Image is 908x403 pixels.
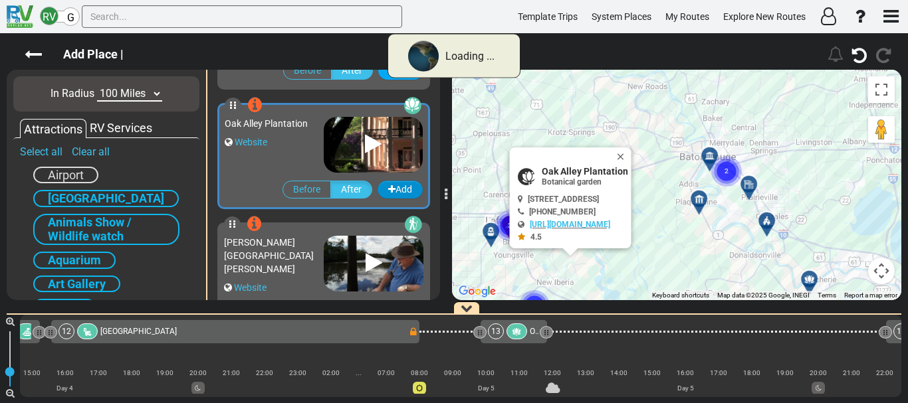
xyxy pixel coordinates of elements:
[378,181,423,199] button: Add
[49,377,82,390] div: |
[735,377,768,390] div: |
[283,181,331,199] label: Before
[248,366,281,379] div: 22:00
[536,377,569,390] div: |
[235,137,267,147] a: Website
[217,96,430,216] div: Oak Alley Plantation Website Add Before After
[72,145,110,158] a: Clear all
[248,377,281,390] div: |
[48,277,106,291] span: Art Gallery
[717,4,812,30] a: Explore New Routes
[181,377,215,390] div: |
[225,118,308,129] span: Oak Alley Plantation
[215,366,248,379] div: 21:00
[82,5,402,28] input: Search...
[58,323,74,339] div: 12
[702,366,735,379] div: 17:00
[43,11,56,23] span: RV
[15,366,49,379] div: 15:00
[48,191,164,205] span: [GEOGRAPHIC_DATA]
[100,327,177,336] span: [GEOGRAPHIC_DATA]
[281,366,314,379] div: 23:00
[802,366,835,379] div: 20:00
[348,377,370,390] div: |
[181,366,215,379] div: 20:00
[665,11,709,22] span: My Routes
[768,377,802,390] div: |
[86,120,156,137] div: RV Services
[469,366,503,379] div: 10:00
[445,49,495,64] div: Loading ...
[33,190,179,207] div: [GEOGRAPHIC_DATA]
[348,366,370,379] div: ...
[652,291,709,300] button: Keyboard shortcuts
[868,76,895,103] button: Toggle fullscreen view
[48,253,101,267] span: Aquarium
[710,138,743,173] gmp-advanced-marker: Cluster of 2 markers
[57,384,73,392] span: Day 4
[314,377,348,390] div: |
[592,11,651,22] span: System Places
[115,366,148,379] div: 18:00
[602,377,635,390] div: |
[378,62,423,80] button: Add
[602,366,635,379] div: 14:00
[403,366,436,379] div: 08:00
[868,366,901,379] div: 22:00
[530,232,542,242] span: 4.5
[281,377,314,390] div: |
[50,43,137,66] label: Add Place |
[33,167,98,184] div: Airport
[403,377,436,390] div: |
[569,377,602,390] div: |
[669,377,702,390] div: |
[478,384,495,392] span: Day 5
[370,366,403,379] div: 07:00
[512,4,584,30] a: Template Trips
[616,147,631,166] button: Close
[818,291,836,299] a: Terms (opens in new tab)
[586,4,657,30] a: System Places
[868,116,895,143] button: Drag Pegman onto the map to open Street View
[224,237,314,274] span: [PERSON_NAME][GEOGRAPHIC_DATA][PERSON_NAME]
[768,366,802,379] div: 19:00
[48,215,132,244] span: Animals Show / Wildlife watch
[33,252,116,269] div: Aquarium
[20,145,62,158] a: Select all
[61,7,80,26] div: G
[717,291,810,299] span: Map data ©2025 Google, INEGI
[148,377,181,390] div: |
[7,5,33,28] img: RvPlanetLogo.png
[115,377,148,390] div: |
[508,220,512,229] text: 3
[635,366,669,379] div: 15:00
[503,366,536,379] div: 11:00
[215,377,248,390] div: |
[529,207,596,216] span: [PHONE_NUMBER]
[677,384,694,392] span: Day 5
[330,181,372,199] label: After
[802,377,835,390] div: |
[283,62,332,80] label: Before
[542,166,628,177] span: Oak Alley Plantation
[542,177,602,187] span: Botanical garden
[844,291,897,299] a: Report a map error
[530,220,610,229] a: [URL][DOMAIN_NAME]
[835,377,868,390] div: |
[530,327,603,336] span: Oak Alley Plantation
[868,258,895,284] button: Map camera controls
[503,377,536,390] div: |
[702,377,735,390] div: |
[455,283,499,300] a: Open this area in Google Maps (opens a new window)
[725,166,729,175] text: 2
[49,366,82,379] div: 16:00
[51,87,94,100] span: In Radius
[488,323,504,339] div: 13
[868,377,901,390] div: |
[493,193,526,228] gmp-advanced-marker: Cluster of 3 markers
[469,377,503,390] div: |
[148,366,181,379] div: 19:00
[331,62,373,80] label: After
[536,366,569,379] div: 12:00
[455,283,499,300] img: Google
